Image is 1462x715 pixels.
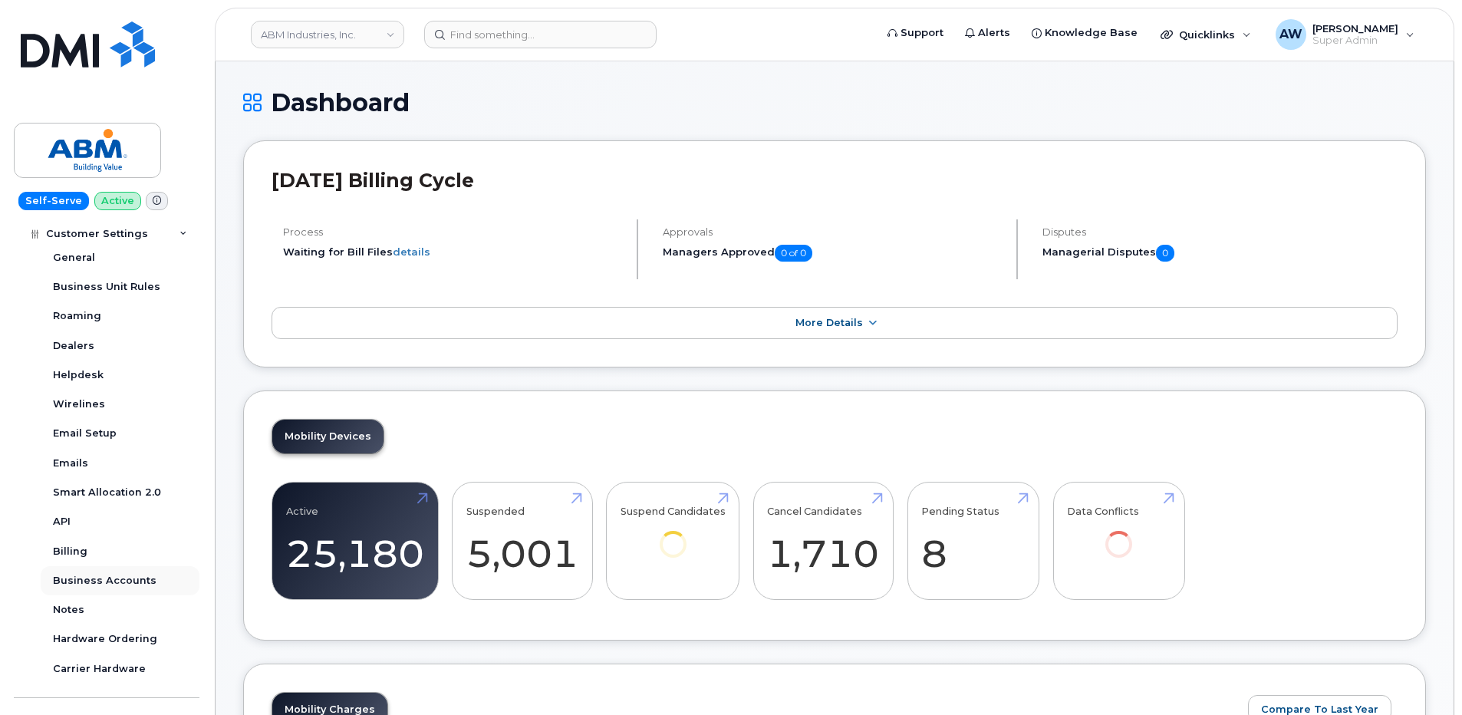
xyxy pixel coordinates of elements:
[286,490,424,591] a: Active 25,180
[1067,490,1171,578] a: Data Conflicts
[1156,245,1174,262] span: 0
[272,169,1398,192] h2: [DATE] Billing Cycle
[283,245,624,259] li: Waiting for Bill Files
[1042,226,1398,238] h4: Disputes
[243,89,1426,116] h1: Dashboard
[767,490,879,591] a: Cancel Candidates 1,710
[466,490,578,591] a: Suspended 5,001
[921,490,1025,591] a: Pending Status 8
[283,226,624,238] h4: Process
[393,245,430,258] a: details
[272,420,384,453] a: Mobility Devices
[663,245,1003,262] h5: Managers Approved
[1042,245,1398,262] h5: Managerial Disputes
[663,226,1003,238] h4: Approvals
[621,490,726,578] a: Suspend Candidates
[775,245,812,262] span: 0 of 0
[795,317,863,328] span: More Details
